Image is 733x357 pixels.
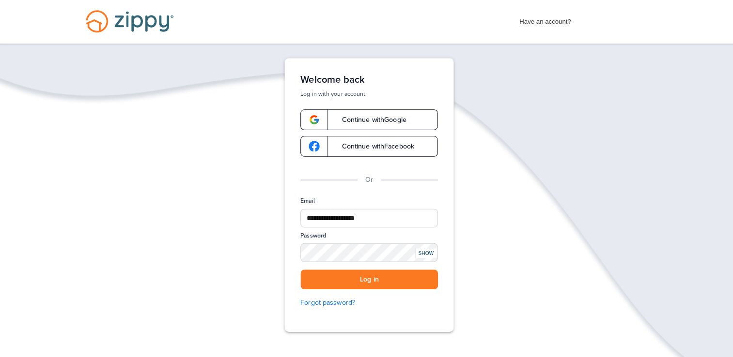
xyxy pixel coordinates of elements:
[330,115,403,122] span: Continue with Google
[363,172,371,183] p: Or
[299,194,313,203] label: Email
[299,134,434,155] a: google-logoContinue withFacebook
[411,245,433,254] div: SHOW
[299,240,434,258] input: Password
[299,206,434,224] input: Email
[515,12,565,28] span: Have an account?
[299,74,434,85] h1: Welcome back
[307,113,318,124] img: google-logo
[299,266,434,286] button: Log in
[330,141,411,148] span: Continue with Facebook
[299,108,434,129] a: google-logoContinue withGoogle
[299,293,434,304] a: Forgot password?
[299,89,434,97] p: Log in with your account.
[299,228,324,237] label: Password
[307,139,318,150] img: google-logo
